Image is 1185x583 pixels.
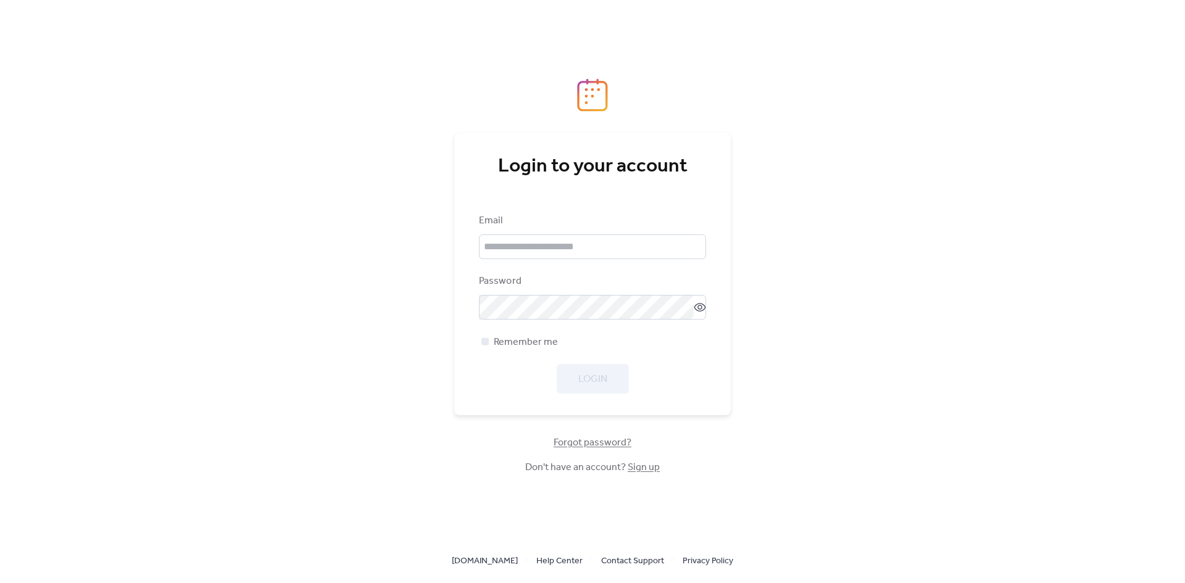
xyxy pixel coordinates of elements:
div: Login to your account [479,154,706,179]
span: Forgot password? [554,436,631,450]
span: Privacy Policy [683,554,733,569]
a: Sign up [628,458,660,477]
span: Contact Support [601,554,664,569]
a: Help Center [536,553,583,568]
div: Email [479,213,704,228]
div: Password [479,274,704,289]
img: logo [577,78,608,112]
span: [DOMAIN_NAME] [452,554,518,569]
a: Forgot password? [554,439,631,446]
span: Help Center [536,554,583,569]
a: Contact Support [601,553,664,568]
span: Remember me [494,335,558,350]
span: Don't have an account? [525,460,660,475]
a: [DOMAIN_NAME] [452,553,518,568]
a: Privacy Policy [683,553,733,568]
